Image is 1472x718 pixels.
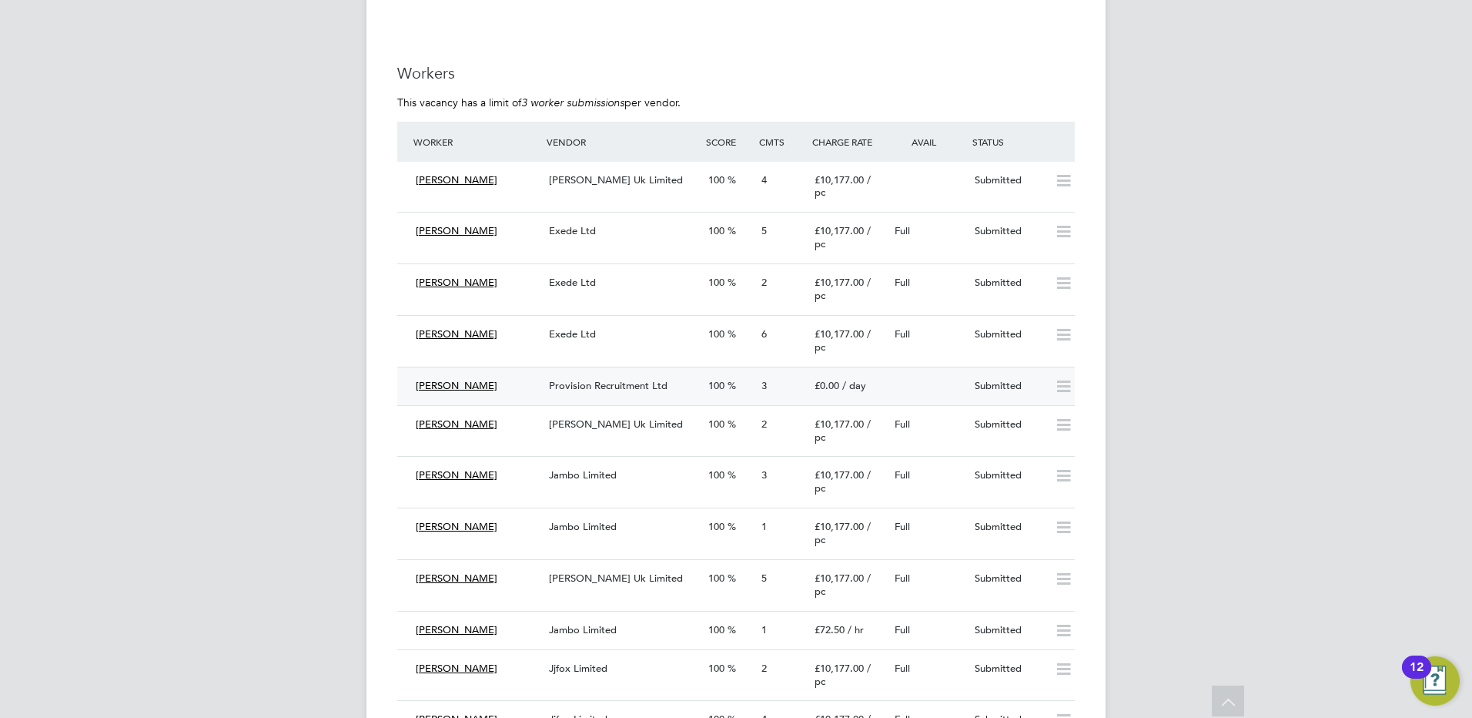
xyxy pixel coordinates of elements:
[761,572,767,585] span: 5
[969,270,1049,296] div: Submitted
[708,468,724,481] span: 100
[969,168,1049,193] div: Submitted
[549,572,683,585] span: [PERSON_NAME] Uk Limited
[815,327,871,354] span: / pc
[808,128,888,156] div: Charge Rate
[969,412,1049,438] div: Submitted
[549,623,617,636] span: Jambo Limited
[969,515,1049,540] div: Submitted
[549,662,607,675] span: Jjfox Limited
[969,374,1049,399] div: Submitted
[969,463,1049,488] div: Submitted
[708,224,724,237] span: 100
[416,572,497,585] span: [PERSON_NAME]
[549,468,617,481] span: Jambo Limited
[416,379,497,392] span: [PERSON_NAME]
[416,662,497,675] span: [PERSON_NAME]
[416,224,497,237] span: [PERSON_NAME]
[755,128,808,156] div: Cmts
[761,327,767,341] span: 6
[815,623,845,636] span: £72.50
[895,572,910,585] span: Full
[761,520,767,533] span: 1
[815,327,864,341] span: £10,177.00
[708,520,724,533] span: 100
[416,276,497,289] span: [PERSON_NAME]
[761,468,767,481] span: 3
[549,276,596,289] span: Exede Ltd
[815,173,871,200] span: / pc
[1410,667,1423,687] div: 12
[549,418,683,431] span: [PERSON_NAME] Uk Limited
[761,224,767,237] span: 5
[969,322,1049,347] div: Submitted
[815,468,871,495] span: / pc
[895,327,910,341] span: Full
[815,468,864,481] span: £10,177.00
[397,96,1075,109] p: This vacancy has a limit of per vendor.
[521,96,624,109] em: 3 worker submissions
[895,662,910,675] span: Full
[708,662,724,675] span: 100
[815,173,864,186] span: £10,177.00
[416,520,497,533] span: [PERSON_NAME]
[815,276,871,302] span: / pc
[1410,656,1460,706] button: Open Resource Center, 12 new notifications
[761,418,767,431] span: 2
[815,224,864,237] span: £10,177.00
[416,327,497,341] span: [PERSON_NAME]
[815,379,839,392] span: £0.00
[416,418,497,431] span: [PERSON_NAME]
[815,224,871,250] span: / pc
[895,276,910,289] span: Full
[761,173,767,186] span: 4
[815,572,864,585] span: £10,177.00
[895,224,910,237] span: Full
[815,418,871,444] span: / pc
[761,623,767,636] span: 1
[410,128,543,156] div: Worker
[549,173,683,186] span: [PERSON_NAME] Uk Limited
[842,379,866,392] span: / day
[815,276,864,289] span: £10,177.00
[815,572,871,598] span: / pc
[969,656,1049,682] div: Submitted
[895,520,910,533] span: Full
[761,662,767,675] span: 2
[895,418,910,431] span: Full
[815,520,864,533] span: £10,177.00
[761,379,767,392] span: 3
[815,662,864,675] span: £10,177.00
[708,418,724,431] span: 100
[708,327,724,341] span: 100
[708,623,724,636] span: 100
[895,623,910,636] span: Full
[969,566,1049,592] div: Submitted
[549,520,617,533] span: Jambo Limited
[416,173,497,186] span: [PERSON_NAME]
[888,128,969,156] div: Avail
[543,128,702,156] div: Vendor
[848,623,864,636] span: / hr
[969,128,1075,156] div: Status
[549,224,596,237] span: Exede Ltd
[549,379,667,392] span: Provision Recruitment Ltd
[761,276,767,289] span: 2
[969,219,1049,244] div: Submitted
[416,468,497,481] span: [PERSON_NAME]
[815,662,871,688] span: / pc
[416,623,497,636] span: [PERSON_NAME]
[397,63,1075,83] h3: Workers
[708,572,724,585] span: 100
[895,468,910,481] span: Full
[969,618,1049,643] div: Submitted
[815,418,864,431] span: £10,177.00
[702,128,755,156] div: Score
[708,173,724,186] span: 100
[708,276,724,289] span: 100
[815,520,871,546] span: / pc
[708,379,724,392] span: 100
[549,327,596,341] span: Exede Ltd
